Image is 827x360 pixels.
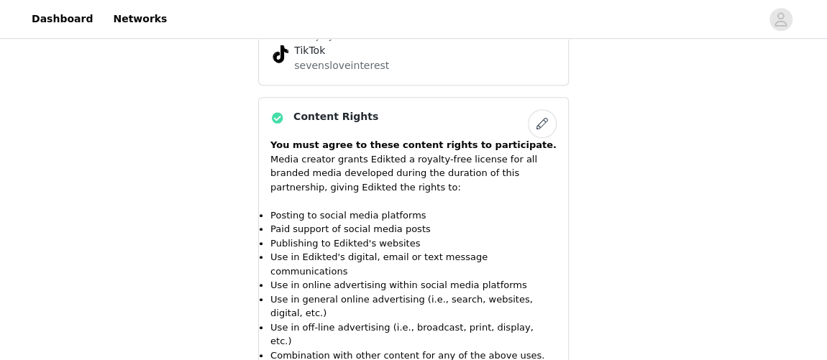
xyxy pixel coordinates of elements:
p: Media creator grants Edikted a royalty-free license for all branded media developed during the du... [270,152,557,195]
p: sevensloveinterest [294,58,533,73]
li: Use in Edikted's digital, email or text message communications [270,250,557,278]
a: Dashboard [23,3,101,35]
li: Publishing to Edikted's websites [270,236,557,251]
a: Networks [104,3,175,35]
li: Use in online advertising within social media platforms [270,278,557,292]
h4: TikTok [294,43,533,58]
li: Paid support of social media posts [270,222,557,236]
h4: Content Rights [293,109,378,124]
div: avatar [774,8,787,31]
strong: You must agree to these content rights to participate. [270,139,557,150]
li: Use in off-line advertising (i.e., broadcast, print, display, etc.) [270,320,557,349]
li: Use in general online advertising (i.e., search, websites, digital, etc.) [270,292,557,320]
li: Posting to social media platforms [270,208,557,223]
